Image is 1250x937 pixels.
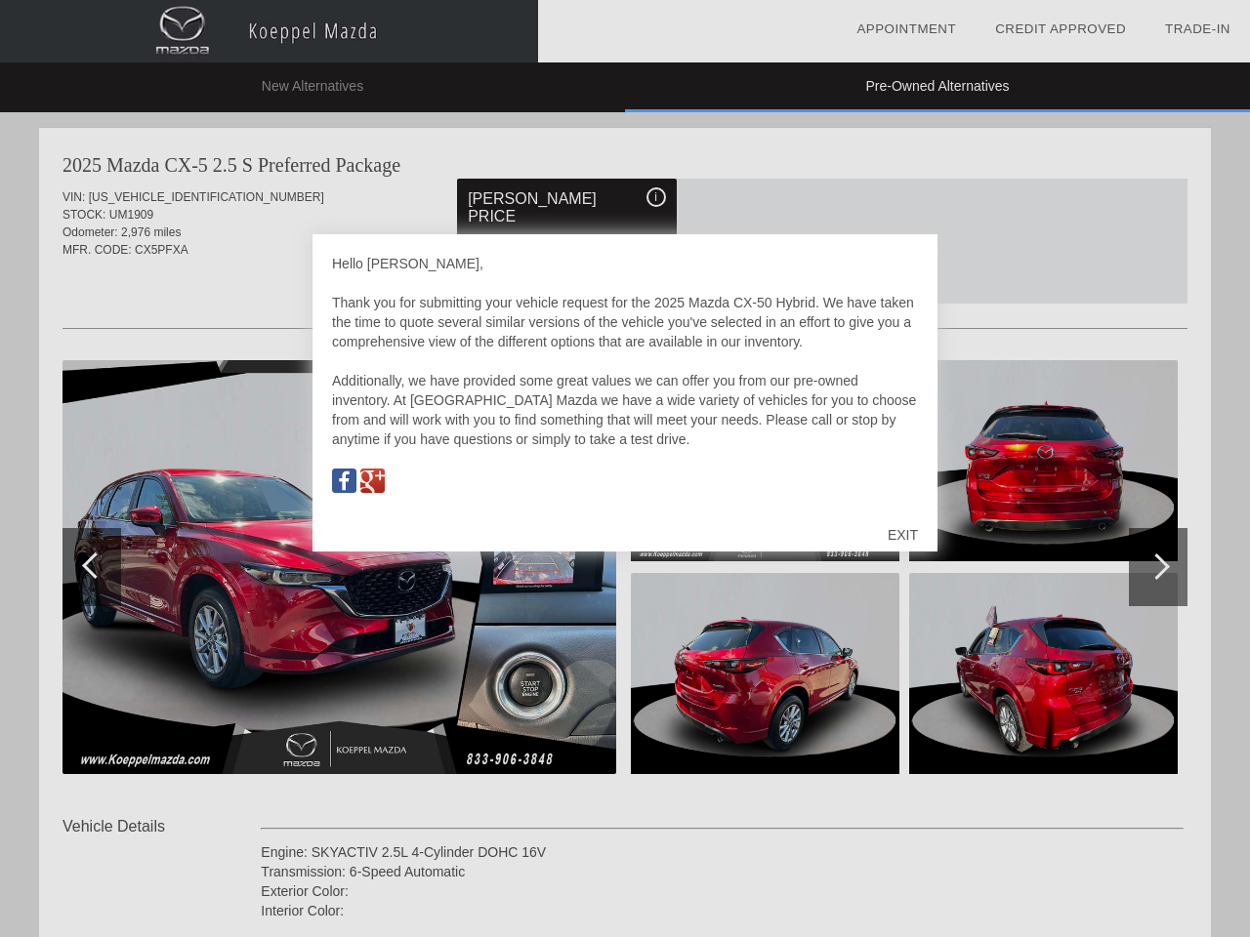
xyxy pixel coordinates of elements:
div: Hello [PERSON_NAME], Thank you for submitting your vehicle request for the 2025 Mazda CX-50 Hybri... [332,254,918,508]
a: Appointment [856,21,956,36]
img: Map to Koeppel Mazda [360,468,385,493]
div: EXIT [868,506,937,564]
img: Map to Koeppel Mazda [332,468,356,493]
a: Credit Approved [995,21,1126,36]
a: Trade-In [1165,21,1230,36]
